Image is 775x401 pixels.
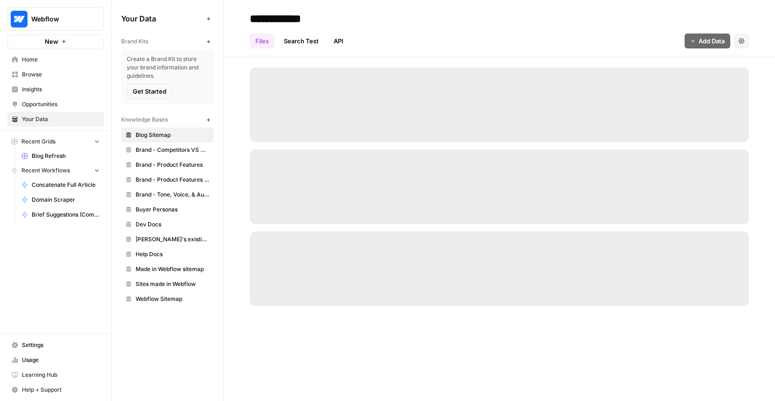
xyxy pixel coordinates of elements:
[250,34,274,48] a: Files
[121,128,214,143] a: Blog Sitemap
[136,250,210,258] span: Help Docs
[32,152,100,160] span: Blog Refresh
[699,36,725,46] span: Add Data
[22,100,100,109] span: Opportunities
[121,37,148,46] span: Brand Kits
[121,217,214,232] a: Dev Docs
[121,247,214,262] a: Help Docs
[31,14,88,24] span: Webflow
[17,207,104,222] a: Brief Suggestions (Competitive Gap Analysis)
[11,11,27,27] img: Webflow Logo
[136,205,210,214] span: Buyer Personas
[7,382,104,397] button: Help + Support
[32,211,100,219] span: Brief Suggestions (Competitive Gap Analysis)
[121,13,203,24] span: Your Data
[121,157,214,172] a: Brand - Product Features
[22,371,100,379] span: Learning Hub
[22,115,100,123] span: Your Data
[121,277,214,292] a: Sites made in Webflow
[7,82,104,97] a: Insights
[22,356,100,364] span: Usage
[21,137,55,146] span: Recent Grids
[21,166,70,175] span: Recent Workflows
[121,262,214,277] a: Made in Webflow sitemap
[136,265,210,273] span: Made in Webflow sitemap
[136,146,210,154] span: Brand - Competitors VS Messaging Guidelines
[7,367,104,382] a: Learning Hub
[22,55,100,64] span: Home
[136,161,210,169] span: Brand - Product Features
[32,196,100,204] span: Domain Scraper
[7,338,104,353] a: Settings
[121,187,214,202] a: Brand - Tone, Voice, & Audience
[22,341,100,349] span: Settings
[7,34,104,48] button: New
[133,87,166,96] span: Get Started
[121,143,214,157] a: Brand - Competitors VS Messaging Guidelines
[17,149,104,163] a: Blog Refresh
[7,135,104,149] button: Recent Grids
[17,177,104,192] a: Concatenate Full Article
[685,34,730,48] button: Add Data
[7,67,104,82] a: Browse
[22,386,100,394] span: Help + Support
[121,172,214,187] a: Brand - Product Features Scrape (old)
[121,232,214,247] a: [PERSON_NAME]'s existing content
[136,235,210,244] span: [PERSON_NAME]'s existing content
[7,112,104,127] a: Your Data
[127,55,208,80] span: Create a Brand Kit to store your brand information and guidelines.
[136,220,210,229] span: Dev Docs
[22,85,100,94] span: Insights
[136,176,210,184] span: Brand - Product Features Scrape (old)
[136,280,210,288] span: Sites made in Webflow
[32,181,100,189] span: Concatenate Full Article
[7,52,104,67] a: Home
[7,353,104,367] a: Usage
[17,192,104,207] a: Domain Scraper
[121,202,214,217] a: Buyer Personas
[136,295,210,303] span: Webflow Sitemap
[45,37,58,46] span: New
[7,163,104,177] button: Recent Workflows
[278,34,324,48] a: Search Test
[7,7,104,31] button: Workspace: Webflow
[136,131,210,139] span: Blog Sitemap
[127,84,172,99] button: Get Started
[121,116,168,124] span: Knowledge Bases
[328,34,349,48] a: API
[22,70,100,79] span: Browse
[136,190,210,199] span: Brand - Tone, Voice, & Audience
[121,292,214,306] a: Webflow Sitemap
[7,97,104,112] a: Opportunities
